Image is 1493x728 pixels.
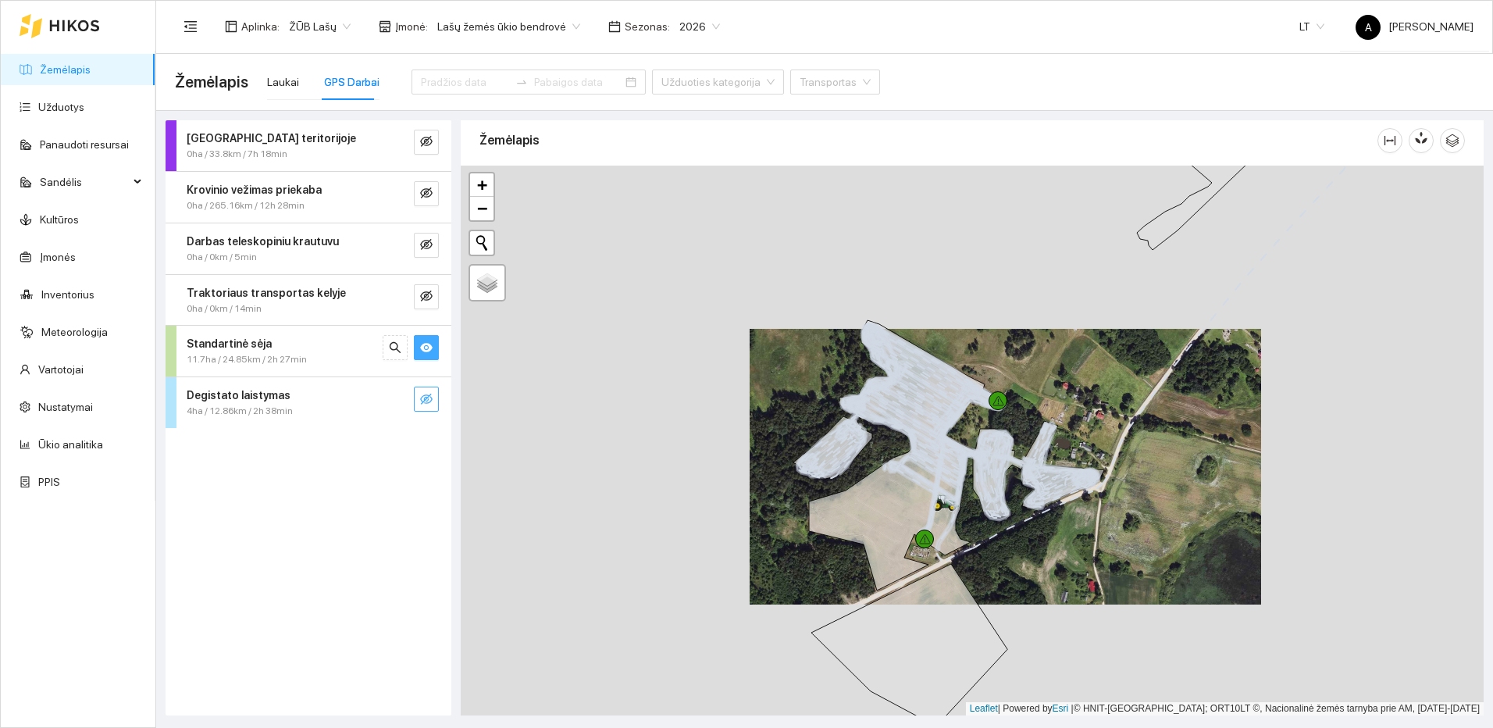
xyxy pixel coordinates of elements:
[414,284,439,309] button: eye-invisible
[1071,703,1074,714] span: |
[1377,128,1402,153] button: column-width
[175,70,248,95] span: Žemėlapis
[187,389,290,401] strong: Degistato laistymas
[421,73,509,91] input: Pradžios data
[40,138,129,151] a: Panaudoti resursai
[267,73,299,91] div: Laukai
[187,250,257,265] span: 0ha / 0km / 5min
[515,76,528,88] span: to
[679,15,720,38] span: 2026
[383,335,408,360] button: search
[166,223,451,274] div: Darbas teleskopiniu krautuvu0ha / 0km / 5mineye-invisible
[1053,703,1069,714] a: Esri
[534,73,622,91] input: Pabaigos data
[175,11,206,42] button: menu-fold
[966,702,1484,716] div: | Powered by © HNIT-[GEOGRAPHIC_DATA]; ORT10LT ©, Nacionalinė žemės tarnyba prie AM, [DATE]-[DATE]
[477,198,487,218] span: −
[187,337,272,350] strong: Standartinė sėja
[184,20,198,34] span: menu-fold
[515,76,528,88] span: swap-right
[470,197,494,220] a: Zoom out
[470,266,504,300] a: Layers
[166,377,451,428] div: Degistato laistymas4ha / 12.86km / 2h 38mineye-invisible
[187,198,305,213] span: 0ha / 265.16km / 12h 28min
[187,404,293,419] span: 4ha / 12.86km / 2h 38min
[187,147,287,162] span: 0ha / 33.8km / 7h 18min
[40,213,79,226] a: Kultūros
[40,251,76,263] a: Įmonės
[40,166,129,198] span: Sandėlis
[187,132,356,145] strong: [GEOGRAPHIC_DATA] teritorijoje
[38,101,84,113] a: Užduotys
[1378,134,1402,147] span: column-width
[420,393,433,408] span: eye-invisible
[38,401,93,413] a: Nustatymai
[414,335,439,360] button: eye
[479,118,1377,162] div: Žemėlapis
[166,172,451,223] div: Krovinio vežimas priekaba0ha / 265.16km / 12h 28mineye-invisible
[608,20,621,33] span: calendar
[166,326,451,376] div: Standartinė sėja11.7ha / 24.85km / 2h 27minsearcheye
[389,341,401,356] span: search
[41,326,108,338] a: Meteorologija
[379,20,391,33] span: shop
[420,238,433,253] span: eye-invisible
[414,181,439,206] button: eye-invisible
[241,18,280,35] span: Aplinka :
[625,18,670,35] span: Sezonas :
[414,387,439,412] button: eye-invisible
[225,20,237,33] span: layout
[970,703,998,714] a: Leaflet
[420,135,433,150] span: eye-invisible
[187,352,307,367] span: 11.7ha / 24.85km / 2h 27min
[414,233,439,258] button: eye-invisible
[414,130,439,155] button: eye-invisible
[166,275,451,326] div: Traktoriaus transportas kelyje0ha / 0km / 14mineye-invisible
[187,287,346,299] strong: Traktoriaus transportas kelyje
[395,18,428,35] span: Įmonė :
[187,302,262,316] span: 0ha / 0km / 14min
[437,15,580,38] span: Lašų žemės ūkio bendrovė
[1356,20,1473,33] span: [PERSON_NAME]
[470,173,494,197] a: Zoom in
[166,120,451,171] div: [GEOGRAPHIC_DATA] teritorijoje0ha / 33.8km / 7h 18mineye-invisible
[41,288,94,301] a: Inventorius
[289,15,351,38] span: ŽŪB Lašų
[38,438,103,451] a: Ūkio analitika
[1299,15,1324,38] span: LT
[38,476,60,488] a: PPIS
[40,63,91,76] a: Žemėlapis
[1365,15,1372,40] span: A
[477,175,487,194] span: +
[470,231,494,255] button: Initiate a new search
[420,290,433,305] span: eye-invisible
[187,184,322,196] strong: Krovinio vežimas priekaba
[420,341,433,356] span: eye
[187,235,339,248] strong: Darbas teleskopiniu krautuvu
[38,363,84,376] a: Vartotojai
[420,187,433,202] span: eye-invisible
[324,73,379,91] div: GPS Darbai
